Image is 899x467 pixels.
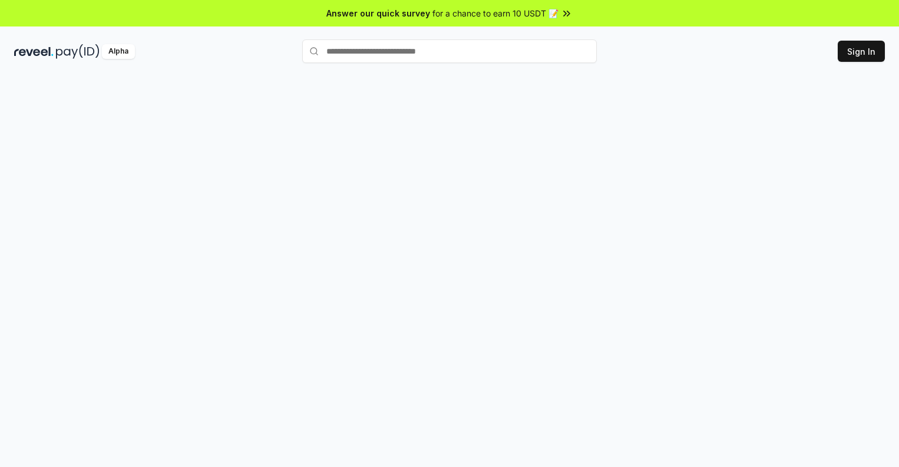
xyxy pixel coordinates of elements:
[838,41,885,62] button: Sign In
[102,44,135,59] div: Alpha
[432,7,558,19] span: for a chance to earn 10 USDT 📝
[14,44,54,59] img: reveel_dark
[326,7,430,19] span: Answer our quick survey
[56,44,100,59] img: pay_id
